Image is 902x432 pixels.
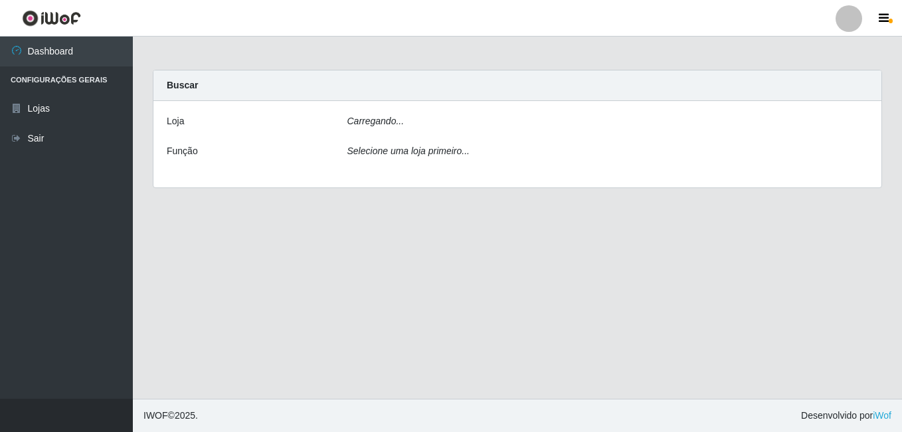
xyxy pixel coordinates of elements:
[347,116,405,126] i: Carregando...
[143,409,198,423] span: © 2025 .
[873,410,891,421] a: iWof
[801,409,891,423] span: Desenvolvido por
[143,410,168,421] span: IWOF
[22,10,81,27] img: CoreUI Logo
[167,144,198,158] label: Função
[347,146,470,156] i: Selecione uma loja primeiro...
[167,80,198,90] strong: Buscar
[167,114,184,128] label: Loja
